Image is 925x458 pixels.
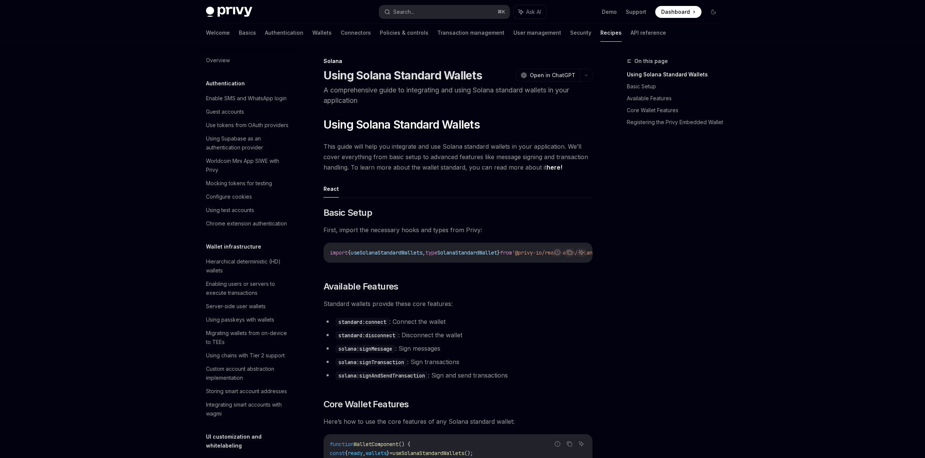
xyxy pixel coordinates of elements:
[206,157,291,174] div: Worldcoin Mini App SIWE with Privy
[206,94,287,103] div: Enable SMS and WhatsApp login
[324,207,372,219] span: Basic Setup
[324,370,593,380] li: : Sign and send transactions
[422,249,425,256] span: ,
[200,255,296,277] a: Hierarchical deterministic (HD) wallets
[576,247,586,257] button: Ask AI
[393,450,464,457] span: useSolanaStandardWallets
[335,331,398,339] code: standard:disconnect
[363,450,366,457] span: ,
[707,6,719,18] button: Toggle dark mode
[324,85,593,106] p: A comprehensive guide to integrating and using Solana standard wallets in your application
[390,450,393,457] span: =
[324,330,593,340] li: : Disconnect the wallet
[206,329,291,347] div: Migrating wallets from on-device to TEEs
[200,313,296,326] a: Using passkeys with wallets
[330,441,354,448] span: function
[324,316,593,327] li: : Connect the wallet
[206,179,272,188] div: Mocking tokens for testing
[330,450,345,457] span: const
[206,7,252,17] img: dark logo
[627,104,725,116] a: Core Wallet Features
[206,351,285,360] div: Using chains with Tier 2 support
[497,9,505,15] span: ⌘ K
[324,357,593,367] li: : Sign transactions
[206,79,245,88] h5: Authentication
[366,450,387,457] span: wallets
[380,24,428,42] a: Policies & controls
[206,242,261,251] h5: Wallet infrastructure
[512,249,599,256] span: '@privy-io/react-auth/solana'
[600,24,622,42] a: Recipes
[200,277,296,300] a: Enabling users or servers to execute transactions
[513,24,561,42] a: User management
[348,450,363,457] span: ready
[626,8,646,16] a: Support
[206,302,266,311] div: Server-side user wallets
[565,439,574,449] button: Copy the contents from the code block
[206,121,288,130] div: Use tokens from OAuth providers
[206,364,291,382] div: Custom account abstraction implementation
[627,80,725,92] a: Basic Setup
[200,119,296,132] a: Use tokens from OAuth providers
[200,190,296,203] a: Configure cookies
[200,398,296,420] a: Integrating smart accounts with wagmi
[324,343,593,354] li: : Sign messages
[206,56,230,65] div: Overview
[312,24,332,42] a: Wallets
[206,432,296,450] h5: UI customization and whitelabeling
[627,116,725,128] a: Registering the Privy Embedded Wallet
[324,416,593,427] span: Here’s how to use the core features of any Solana standard wallet:
[200,385,296,398] a: Storing smart account addresses
[661,8,690,16] span: Dashboard
[526,8,541,16] span: Ask AI
[437,249,497,256] span: SolanaStandardWallet
[206,134,291,152] div: Using Supabase as an authentication provider
[324,281,399,293] span: Available Features
[200,362,296,385] a: Custom account abstraction implementation
[206,257,291,275] div: Hierarchical deterministic (HD) wallets
[399,441,410,448] span: () {
[437,24,504,42] a: Transaction management
[345,450,348,457] span: {
[206,219,287,228] div: Chrome extension authentication
[547,164,562,171] a: here!
[576,439,586,449] button: Ask AI
[393,7,414,16] div: Search...
[464,450,473,457] span: ();
[239,24,256,42] a: Basics
[200,203,296,217] a: Using test accounts
[500,249,512,256] span: from
[516,69,580,82] button: Open in ChatGPT
[553,247,562,257] button: Report incorrect code
[530,72,575,79] span: Open in ChatGPT
[634,57,668,66] span: On this page
[570,24,591,42] a: Security
[324,299,593,309] span: Standard wallets provide these core features:
[200,349,296,362] a: Using chains with Tier 2 support
[324,69,482,82] h1: Using Solana Standard Wallets
[553,439,562,449] button: Report incorrect code
[627,69,725,80] a: Using Solana Standard Wallets
[627,92,725,104] a: Available Features
[324,118,480,131] span: Using Solana Standard Wallets
[324,225,593,235] span: First, import the necessary hooks and types from Privy:
[206,387,287,396] div: Storing smart account addresses
[206,279,291,297] div: Enabling users or servers to execute transactions
[324,141,593,173] span: This guide will help you integrate and use Solana standard wallets in your application. We’ll cov...
[206,24,230,42] a: Welcome
[200,92,296,105] a: Enable SMS and WhatsApp login
[200,300,296,313] a: Server-side user wallets
[200,132,296,154] a: Using Supabase as an authentication provider
[200,105,296,119] a: Guest accounts
[330,249,348,256] span: import
[200,217,296,230] a: Chrome extension authentication
[200,177,296,190] a: Mocking tokens for testing
[341,24,371,42] a: Connectors
[200,154,296,177] a: Worldcoin Mini App SIWE with Privy
[335,345,395,353] code: solana:signMessage
[206,315,274,324] div: Using passkeys with wallets
[602,8,617,16] a: Demo
[497,249,500,256] span: }
[265,24,303,42] a: Authentication
[324,398,409,410] span: Core Wallet Features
